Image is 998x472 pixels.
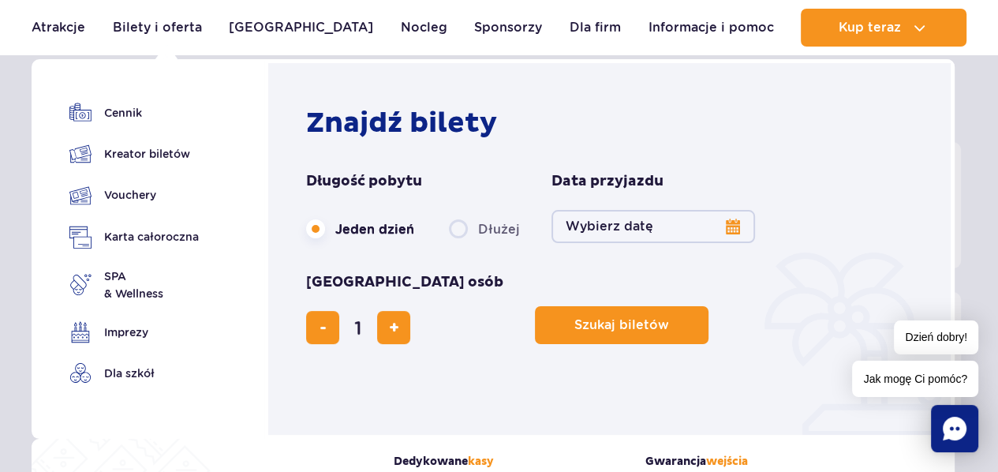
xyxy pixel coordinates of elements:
span: [GEOGRAPHIC_DATA] osób [306,273,503,292]
a: Informacje i pomoc [648,9,773,47]
form: Planowanie wizyty w Park of Poland [306,172,921,344]
span: Długość pobytu [306,172,422,191]
label: Jeden dzień [306,212,414,245]
span: wejścia [706,455,748,468]
a: Atrakcje [32,9,85,47]
button: usuń bilet [306,311,339,344]
a: Karta całoroczna [69,226,199,249]
strong: Gwarancja [645,455,907,468]
button: Kup teraz [801,9,966,47]
span: Jak mogę Ci pomóc? [852,361,978,397]
a: Dla szkół [69,362,199,384]
button: Szukaj biletów [535,306,708,344]
button: Wybierz datę [551,210,755,243]
a: Nocleg [401,9,447,47]
span: Data przyjazdu [551,172,663,191]
strong: Dedykowane [394,455,622,468]
a: Sponsorzy [474,9,542,47]
a: Bilety i oferta [113,9,202,47]
button: dodaj bilet [377,311,410,344]
a: SPA& Wellness [69,268,199,302]
span: SPA & Wellness [104,268,163,302]
a: Vouchery [69,184,199,207]
label: Dłużej [449,212,520,245]
a: Imprezy [69,321,199,343]
span: kasy [468,455,494,468]
a: Kreator biletów [69,143,199,165]
span: Kup teraz [838,21,900,35]
a: Cennik [69,102,199,124]
a: Dla firm [570,9,621,47]
input: liczba biletów [339,309,377,347]
strong: Znajdź bilety [306,106,497,140]
a: [GEOGRAPHIC_DATA] [229,9,373,47]
div: Chat [931,405,978,452]
span: Szukaj biletów [574,318,669,332]
span: Dzień dobry! [894,320,978,354]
